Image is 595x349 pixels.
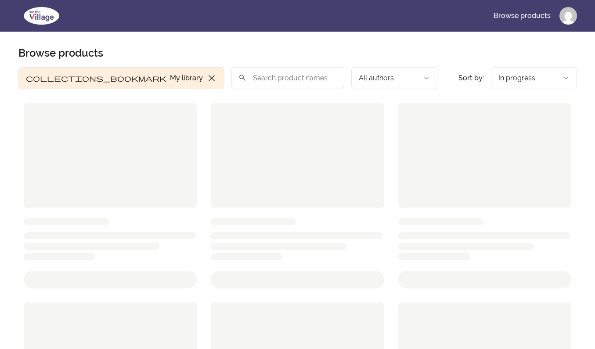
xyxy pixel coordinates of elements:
span: Sort by: [458,74,484,82]
a: Browse products [487,5,558,26]
img: Profile image for Allison Sherman [559,7,577,25]
button: Filter by author [351,67,437,89]
button: Filter by My library [18,67,224,89]
span: close [206,73,217,83]
img: We The Village logo [18,5,65,26]
nav: Main [487,5,577,26]
h2: Browse products [18,46,103,60]
span: search [238,72,246,84]
button: Product sort options [491,67,577,89]
span: collections_bookmark [26,73,166,83]
input: Search product names [231,67,344,89]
